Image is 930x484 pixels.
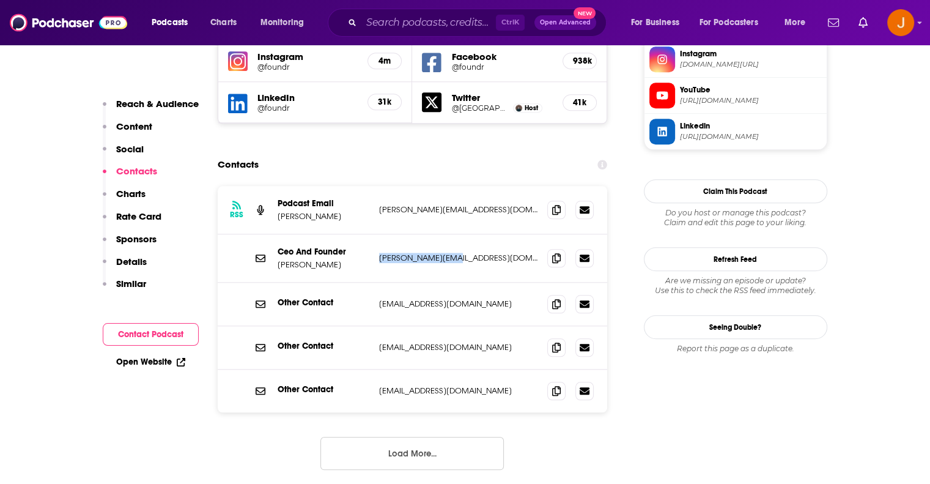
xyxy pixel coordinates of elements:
button: open menu [622,13,695,32]
span: Monitoring [260,14,304,31]
span: More [784,14,805,31]
span: Charts [210,14,237,31]
button: Details [103,256,147,278]
img: Podchaser - Follow, Share and Rate Podcasts [10,11,127,34]
span: Instagram [680,48,822,59]
span: https://www.linkedin.com/company/foundr [680,132,822,141]
button: Claim This Podcast [644,179,827,203]
p: [EMAIL_ADDRESS][DOMAIN_NAME] [379,342,538,352]
p: Other Contact [278,297,369,308]
p: [PERSON_NAME] [278,211,369,222]
h5: Twitter [451,92,553,103]
button: Social [103,143,144,166]
span: Logged in as justine87181 [887,9,914,36]
p: Other Contact [278,384,369,395]
p: [PERSON_NAME][EMAIL_ADDRESS][DOMAIN_NAME] [379,204,538,215]
div: Report this page as a duplicate. [644,344,827,354]
p: Charts [116,188,146,199]
a: Linkedin[URL][DOMAIN_NAME] [649,119,822,144]
h2: Contacts [218,153,259,176]
h5: Instagram [257,51,358,62]
span: Host [525,104,538,112]
a: @foundr [257,103,358,113]
span: instagram.com/foundr [680,60,822,69]
button: Refresh Feed [644,247,827,271]
h5: Facebook [451,51,553,62]
a: Charts [202,13,244,32]
span: Do you host or manage this podcast? [644,208,827,218]
a: @foundr [451,62,553,72]
h5: 41k [573,97,586,108]
h3: RSS [230,210,243,220]
p: Content [116,121,152,132]
span: Podcasts [152,14,188,31]
p: [PERSON_NAME][EMAIL_ADDRESS][DOMAIN_NAME] [379,253,538,263]
h5: 31k [378,97,391,107]
p: Contacts [116,165,157,177]
p: Sponsors [116,233,157,245]
a: @[GEOGRAPHIC_DATA] [451,103,510,113]
p: [PERSON_NAME] [278,259,369,270]
p: Other Contact [278,341,369,351]
img: Nathan Chan [515,105,522,111]
div: Claim and edit this page to your liking. [644,208,827,228]
img: iconImage [228,51,248,71]
p: Social [116,143,144,155]
div: Search podcasts, credits, & more... [339,9,618,37]
button: Load More... [320,437,504,470]
button: open menu [143,13,204,32]
p: Ceo And Founder [278,247,369,257]
button: Reach & Audience [103,98,199,121]
a: Open Website [116,357,185,367]
span: Ctrl K [496,15,525,31]
button: Open AdvancedNew [534,15,596,30]
button: Charts [103,188,146,210]
p: Details [116,256,147,267]
button: open menu [692,13,776,32]
button: Sponsors [103,233,157,256]
h5: LinkedIn [257,92,358,103]
button: Show profile menu [887,9,914,36]
p: [EMAIL_ADDRESS][DOMAIN_NAME] [379,385,538,396]
div: Are we missing an episode or update? Use this to check the RSS feed immediately. [644,276,827,296]
span: Open Advanced [540,20,591,26]
input: Search podcasts, credits, & more... [361,13,496,32]
button: open menu [252,13,320,32]
a: @foundr [257,62,358,72]
span: For Podcasters [699,14,758,31]
button: Contacts [103,165,157,188]
button: Contact Podcast [103,323,199,346]
p: [EMAIL_ADDRESS][DOMAIN_NAME] [379,299,538,309]
p: Reach & Audience [116,98,199,110]
button: Rate Card [103,210,161,233]
h5: 4m [378,56,391,66]
a: Show notifications dropdown [854,12,873,33]
button: Similar [103,278,146,300]
img: User Profile [887,9,914,36]
p: Podcast Email [278,198,369,209]
a: Seeing Double? [644,315,827,339]
h5: 938k [573,56,586,66]
p: Similar [116,278,146,289]
p: Rate Card [116,210,161,222]
a: YouTube[URL][DOMAIN_NAME] [649,83,822,108]
button: Content [103,121,152,143]
span: YouTube [680,84,822,95]
a: Show notifications dropdown [823,12,844,33]
a: Instagram[DOMAIN_NAME][URL] [649,47,822,72]
button: open menu [776,13,821,32]
span: New [574,7,596,19]
span: For Business [631,14,679,31]
span: https://www.youtube.com/@Foundr [680,96,822,105]
span: Linkedin [680,121,822,132]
